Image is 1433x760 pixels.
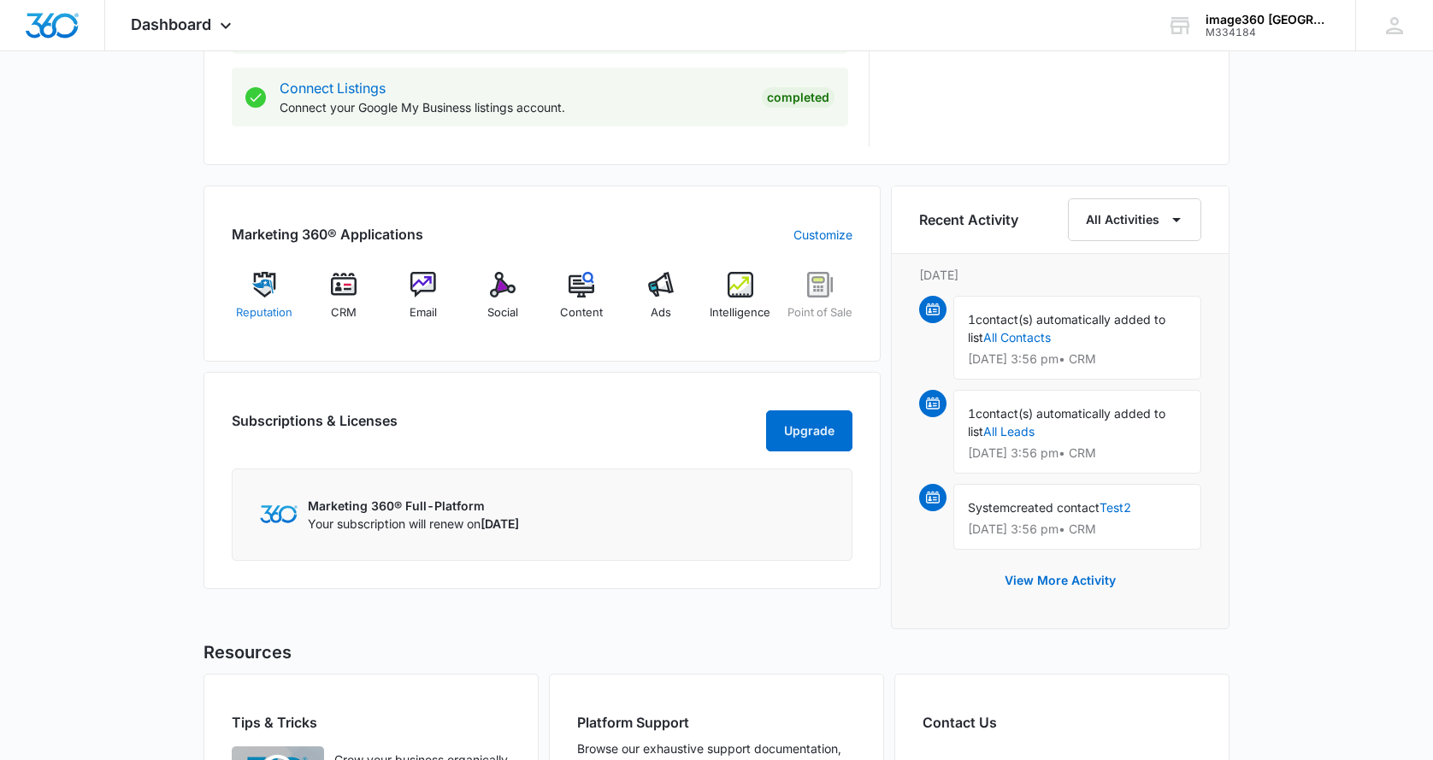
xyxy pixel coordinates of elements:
p: Marketing 360® Full-Platform [308,497,519,515]
span: Ads [651,304,671,321]
span: 1 [968,406,976,421]
a: Customize [793,226,852,244]
span: Intelligence [710,304,770,321]
h2: Tips & Tricks [232,712,510,733]
a: Social [469,272,535,333]
button: All Activities [1068,198,1201,241]
h5: Resources [203,639,1230,665]
span: contact(s) automatically added to list [968,406,1165,439]
a: Reputation [232,272,298,333]
span: 1 [968,312,976,327]
p: [DATE] 3:56 pm • CRM [968,523,1187,535]
a: Ads [628,272,694,333]
h6: Recent Activity [919,209,1018,230]
a: Intelligence [708,272,774,333]
span: [DATE] [481,516,519,531]
p: [DATE] 3:56 pm • CRM [968,447,1187,459]
span: Email [410,304,437,321]
a: All Contacts [983,330,1051,345]
span: System [968,500,1010,515]
div: Completed [762,87,834,108]
p: Connect your Google My Business listings account. [280,98,748,116]
a: All Leads [983,424,1035,439]
div: account name [1206,13,1330,27]
span: CRM [331,304,357,321]
a: CRM [311,272,377,333]
h2: Subscriptions & Licenses [232,410,398,445]
a: Email [391,272,457,333]
span: contact(s) automatically added to list [968,312,1165,345]
span: Content [560,304,603,321]
p: [DATE] 3:56 pm • CRM [968,353,1187,365]
button: Upgrade [766,410,852,451]
h2: Marketing 360® Applications [232,224,423,244]
div: account id [1206,27,1330,38]
a: Connect Listings [280,80,386,97]
h2: Contact Us [923,712,1201,733]
span: Point of Sale [787,304,852,321]
h2: Platform Support [577,712,856,733]
button: View More Activity [988,560,1133,601]
a: Content [549,272,615,333]
a: Point of Sale [787,272,852,333]
a: Test2 [1100,500,1131,515]
span: Reputation [236,304,292,321]
img: Marketing 360 Logo [260,505,298,523]
p: [DATE] [919,266,1201,284]
span: created contact [1010,500,1100,515]
span: Dashboard [131,15,211,33]
p: Your subscription will renew on [308,515,519,533]
span: Social [487,304,518,321]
